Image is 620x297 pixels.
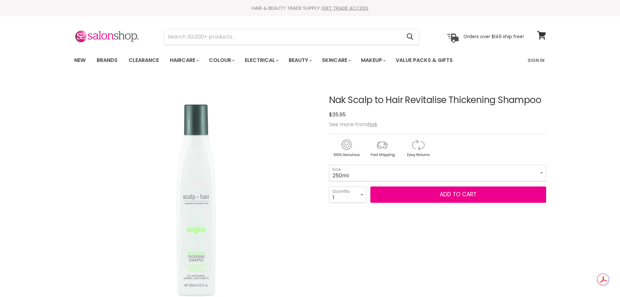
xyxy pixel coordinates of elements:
img: shipping.gif [365,138,399,158]
a: Colour [204,53,239,67]
a: Clearance [124,53,164,67]
span: $35.95 [329,111,346,118]
a: GET TRADE ACCESS [323,5,368,11]
a: Brands [92,53,122,67]
a: Electrical [240,53,282,67]
img: genuine.gif [329,138,364,158]
a: Value Packs & Gifts [391,53,458,67]
a: Nak [368,121,378,128]
p: Orders over $149 ship free! [463,34,524,39]
a: Sign In [524,53,548,67]
ul: Main menu [69,51,491,70]
select: Quantity [329,186,366,203]
input: Search [164,29,402,44]
nav: Main [66,51,554,70]
a: Makeup [356,53,390,67]
button: Search [402,29,419,44]
form: Product [164,29,419,45]
h1: Nak Scalp to Hair Revitalise Thickening Shampoo [329,95,546,105]
img: returns.gif [401,138,435,158]
div: HAIR & BEAUTY TRADE SUPPLY | [66,5,554,11]
span: Add to cart [440,190,476,198]
a: Haircare [165,53,203,67]
button: Add to cart [370,186,546,203]
a: New [69,53,90,67]
span: See more from [329,121,378,128]
a: Skincare [317,53,355,67]
a: Beauty [284,53,316,67]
